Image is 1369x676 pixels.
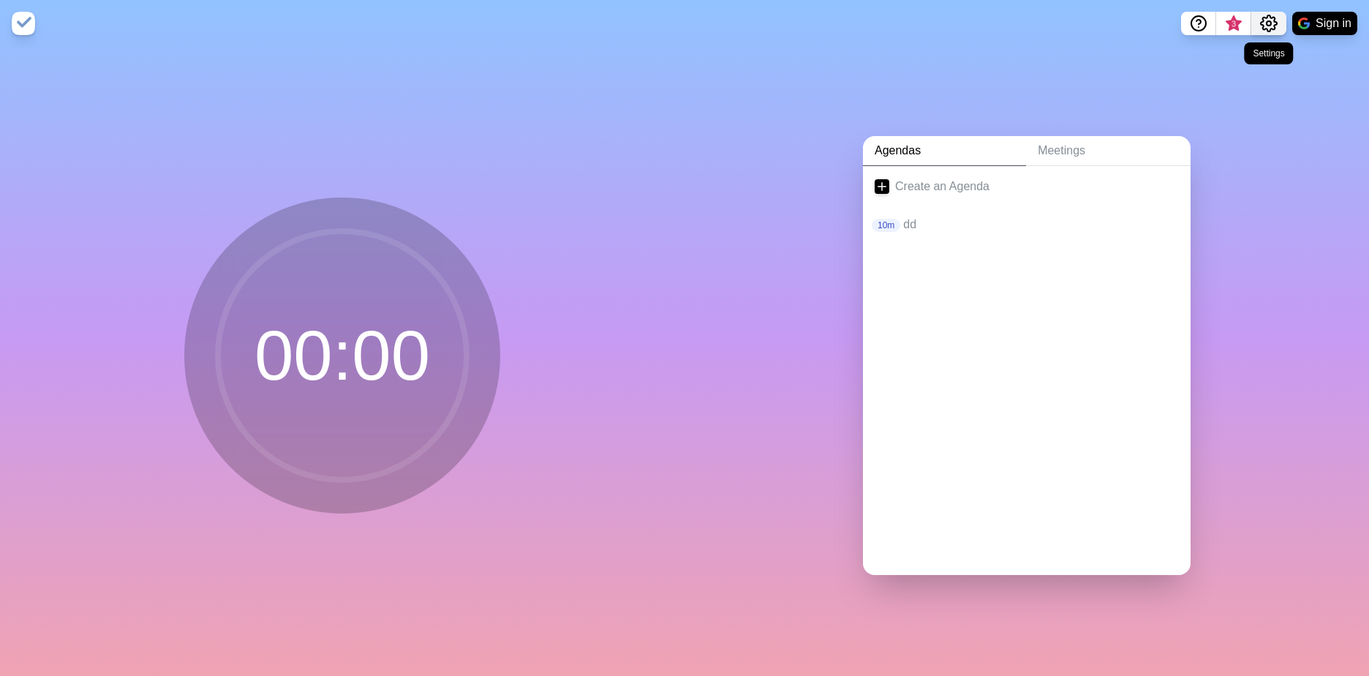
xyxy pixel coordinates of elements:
[903,216,1179,233] p: dd
[872,219,900,232] p: 10m
[1026,136,1191,166] a: Meetings
[863,136,1026,166] a: Agendas
[12,12,35,35] img: timeblocks logo
[863,166,1191,207] a: Create an Agenda
[1228,18,1240,30] span: 3
[1298,18,1310,29] img: google logo
[1292,12,1357,35] button: Sign in
[1251,12,1286,35] button: Settings
[1216,12,1251,35] button: What’s new
[1181,12,1216,35] button: Help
